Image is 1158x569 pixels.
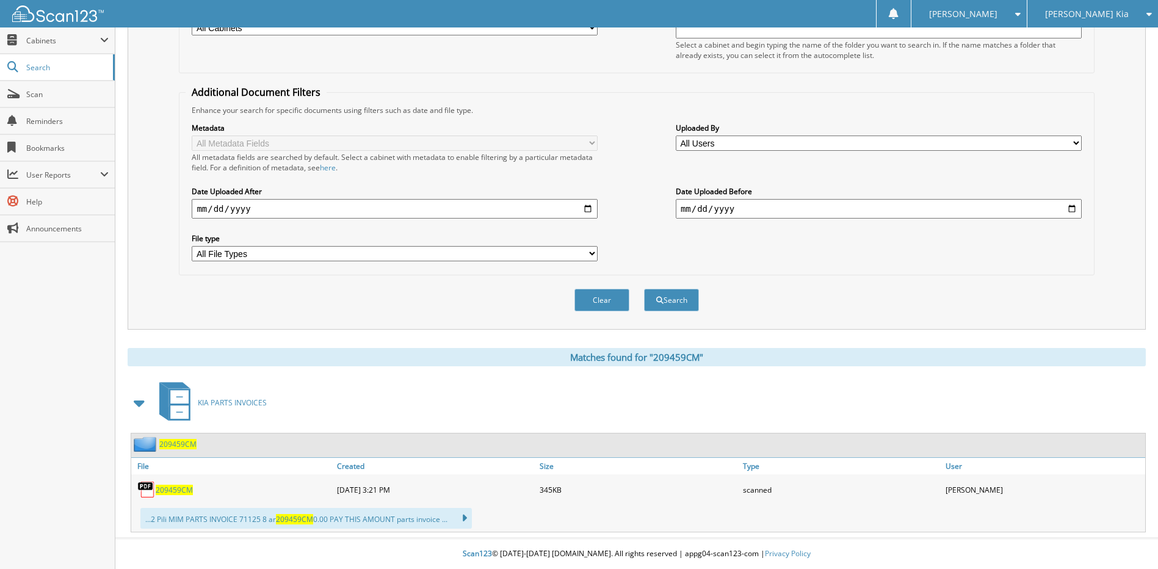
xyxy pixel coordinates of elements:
[26,35,100,46] span: Cabinets
[186,105,1087,115] div: Enhance your search for specific documents using filters such as date and file type.
[26,170,100,180] span: User Reports
[574,289,629,311] button: Clear
[676,199,1082,219] input: end
[676,123,1082,133] label: Uploaded By
[276,514,313,524] span: 209459CM
[676,186,1082,197] label: Date Uploaded Before
[1045,10,1129,18] span: [PERSON_NAME] Kia
[156,485,193,495] a: 209459CM
[192,123,598,133] label: Metadata
[186,85,327,99] legend: Additional Document Filters
[12,5,104,22] img: scan123-logo-white.svg
[152,379,267,427] a: KIA PARTS INVOICES
[537,477,739,502] div: 345KB
[740,458,943,474] a: Type
[115,539,1158,569] div: © [DATE]-[DATE] [DOMAIN_NAME]. All rights reserved | appg04-scan123-com |
[134,437,159,452] img: folder2.png
[198,397,267,408] span: KIA PARTS INVOICES
[334,458,537,474] a: Created
[192,152,598,173] div: All metadata fields are searched by default. Select a cabinet with metadata to enable filtering b...
[192,233,598,244] label: File type
[644,289,699,311] button: Search
[26,143,109,153] span: Bookmarks
[334,477,537,502] div: [DATE] 3:21 PM
[943,458,1145,474] a: User
[26,223,109,234] span: Announcements
[26,116,109,126] span: Reminders
[137,480,156,499] img: PDF.png
[943,477,1145,502] div: [PERSON_NAME]
[26,62,107,73] span: Search
[192,199,598,219] input: start
[140,508,472,529] div: ...2 Pili MIM PARTS INVOICE 71125 8 ar 0.00 PAY THIS AMOUNT parts invoice ...
[131,458,334,474] a: File
[463,548,492,559] span: Scan123
[320,162,336,173] a: here
[26,89,109,100] span: Scan
[26,197,109,207] span: Help
[192,186,598,197] label: Date Uploaded After
[159,439,197,449] a: 209459CM
[537,458,739,474] a: Size
[128,348,1146,366] div: Matches found for "209459CM"
[765,548,811,559] a: Privacy Policy
[1097,510,1158,569] iframe: Chat Widget
[929,10,997,18] span: [PERSON_NAME]
[740,477,943,502] div: scanned
[676,40,1082,60] div: Select a cabinet and begin typing the name of the folder you want to search in. If the name match...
